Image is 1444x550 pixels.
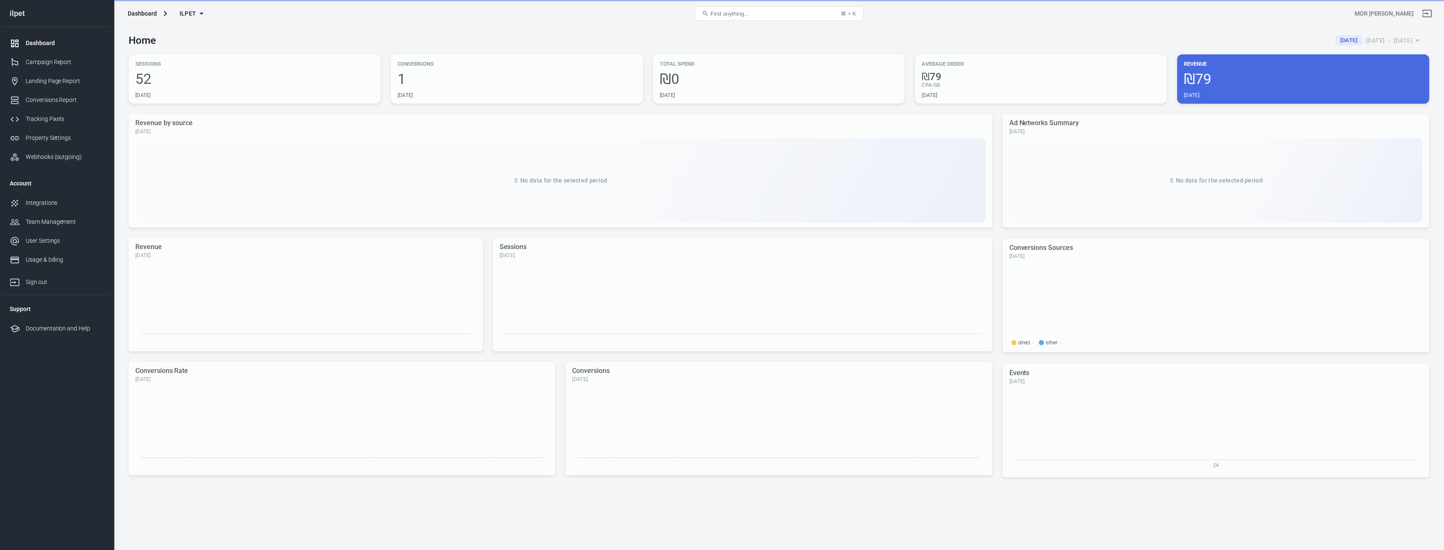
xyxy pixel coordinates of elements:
[3,53,111,72] a: Campaign Report
[26,278,104,287] div: Sign out
[26,217,104,226] div: Team Management
[841,11,856,17] div: ⌘ + K
[26,153,104,161] div: Webhooks (outgoing)
[3,173,111,193] li: Account
[1355,9,1414,18] div: Account id: MBZuPSxE
[26,199,104,207] div: Integrations
[3,10,111,17] div: ilpet
[3,148,111,166] a: Webhooks (outgoing)
[26,236,104,245] div: User Settings
[128,9,157,18] div: Dashboard
[3,193,111,212] a: Integrations
[26,96,104,105] div: Conversions Report
[170,6,212,21] button: ilpet
[26,324,104,333] div: Documentation and Help
[3,129,111,148] a: Property Settings
[3,110,111,129] a: Tracking Pixels
[26,255,104,264] div: Usage & billing
[180,8,196,19] span: ilpet
[3,91,111,110] a: Conversions Report
[3,34,111,53] a: Dashboard
[26,134,104,142] div: Property Settings
[26,115,104,123] div: Tracking Pixels
[3,72,111,91] a: Landing Page Report
[26,58,104,67] div: Campaign Report
[1417,3,1437,24] a: Sign out
[710,11,749,17] span: Find anything...
[3,299,111,319] li: Support
[129,35,156,46] h3: Home
[3,212,111,231] a: Team Management
[695,6,863,21] button: Find anything...⌘ + K
[3,250,111,269] a: Usage & billing
[26,77,104,86] div: Landing Page Report
[3,231,111,250] a: User Settings
[3,269,111,292] a: Sign out
[26,39,104,48] div: Dashboard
